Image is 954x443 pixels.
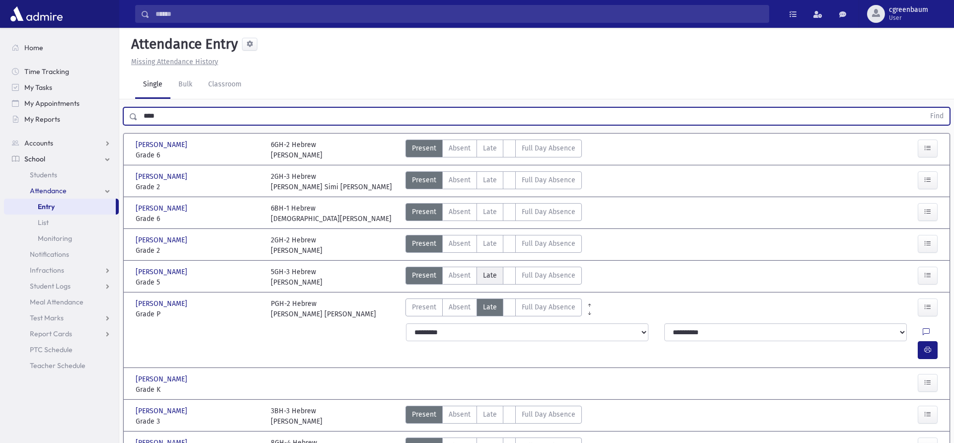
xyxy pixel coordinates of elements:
span: Present [412,175,436,185]
a: My Reports [4,111,119,127]
span: School [24,154,45,163]
button: Find [924,108,950,125]
span: [PERSON_NAME] [136,374,189,384]
h5: Attendance Entry [127,36,238,53]
span: Full Day Absence [522,270,575,281]
a: Single [135,71,170,99]
span: Monitoring [38,234,72,243]
div: 5GH-3 Hebrew [PERSON_NAME] [271,267,322,288]
span: Notifications [30,250,69,259]
span: Home [24,43,43,52]
a: Attendance [4,183,119,199]
a: Students [4,167,119,183]
span: Grade 2 [136,245,261,256]
img: AdmirePro [8,4,65,24]
span: Infractions [30,266,64,275]
a: Entry [4,199,116,215]
span: Absent [449,175,471,185]
span: Full Day Absence [522,409,575,420]
a: My Appointments [4,95,119,111]
span: Entry [38,202,55,211]
span: Present [412,409,436,420]
div: 6GH-2 Hebrew [PERSON_NAME] [271,140,322,160]
span: Time Tracking [24,67,69,76]
a: Student Logs [4,278,119,294]
span: Late [483,270,497,281]
span: [PERSON_NAME] [136,406,189,416]
div: AttTypes [405,406,582,427]
span: Meal Attendance [30,297,83,306]
a: Time Tracking [4,64,119,79]
a: PTC Schedule [4,342,119,358]
span: Present [412,207,436,217]
span: Absent [449,302,471,312]
span: My Tasks [24,83,52,92]
a: Home [4,40,119,56]
div: AttTypes [405,298,582,319]
span: Grade 6 [136,150,261,160]
span: Report Cards [30,329,72,338]
u: Missing Attendance History [131,58,218,66]
a: Meal Attendance [4,294,119,310]
a: Notifications [4,246,119,262]
a: List [4,215,119,230]
span: Full Day Absence [522,302,575,312]
span: Absent [449,143,471,153]
div: AttTypes [405,171,582,192]
span: Late [483,207,497,217]
span: cgreenbaum [889,6,928,14]
span: Grade 2 [136,182,261,192]
span: Late [483,175,497,185]
span: Grade 6 [136,214,261,224]
span: Late [483,238,497,249]
span: PTC Schedule [30,345,73,354]
div: PGH-2 Hebrew [PERSON_NAME] [PERSON_NAME] [271,298,376,319]
span: Full Day Absence [522,238,575,249]
span: My Reports [24,115,60,124]
span: Absent [449,270,471,281]
span: Present [412,270,436,281]
span: [PERSON_NAME] [136,235,189,245]
a: Report Cards [4,326,119,342]
span: List [38,218,49,227]
div: 2GH-2 Hebrew [PERSON_NAME] [271,235,322,256]
span: [PERSON_NAME] [136,298,189,309]
div: AttTypes [405,267,582,288]
span: Full Day Absence [522,143,575,153]
span: Absent [449,409,471,420]
input: Search [150,5,769,23]
span: User [889,14,928,22]
span: Full Day Absence [522,207,575,217]
span: Absent [449,238,471,249]
a: My Tasks [4,79,119,95]
span: Grade 3 [136,416,261,427]
a: Accounts [4,135,119,151]
div: AttTypes [405,140,582,160]
span: Late [483,143,497,153]
a: Infractions [4,262,119,278]
span: [PERSON_NAME] [136,171,189,182]
span: Absent [449,207,471,217]
span: Present [412,238,436,249]
a: Classroom [200,71,249,99]
span: Late [483,302,497,312]
div: AttTypes [405,235,582,256]
span: Full Day Absence [522,175,575,185]
span: Late [483,409,497,420]
span: Accounts [24,139,53,148]
a: School [4,151,119,167]
div: 6BH-1 Hebrew [DEMOGRAPHIC_DATA][PERSON_NAME] [271,203,392,224]
div: AttTypes [405,203,582,224]
span: [PERSON_NAME] [136,267,189,277]
span: Student Logs [30,282,71,291]
span: Grade K [136,384,261,395]
span: Students [30,170,57,179]
span: My Appointments [24,99,79,108]
span: Grade P [136,309,261,319]
span: Grade 5 [136,277,261,288]
span: Teacher Schedule [30,361,85,370]
div: 3BH-3 Hebrew [PERSON_NAME] [271,406,322,427]
a: Monitoring [4,230,119,246]
a: Bulk [170,71,200,99]
span: [PERSON_NAME] [136,203,189,214]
